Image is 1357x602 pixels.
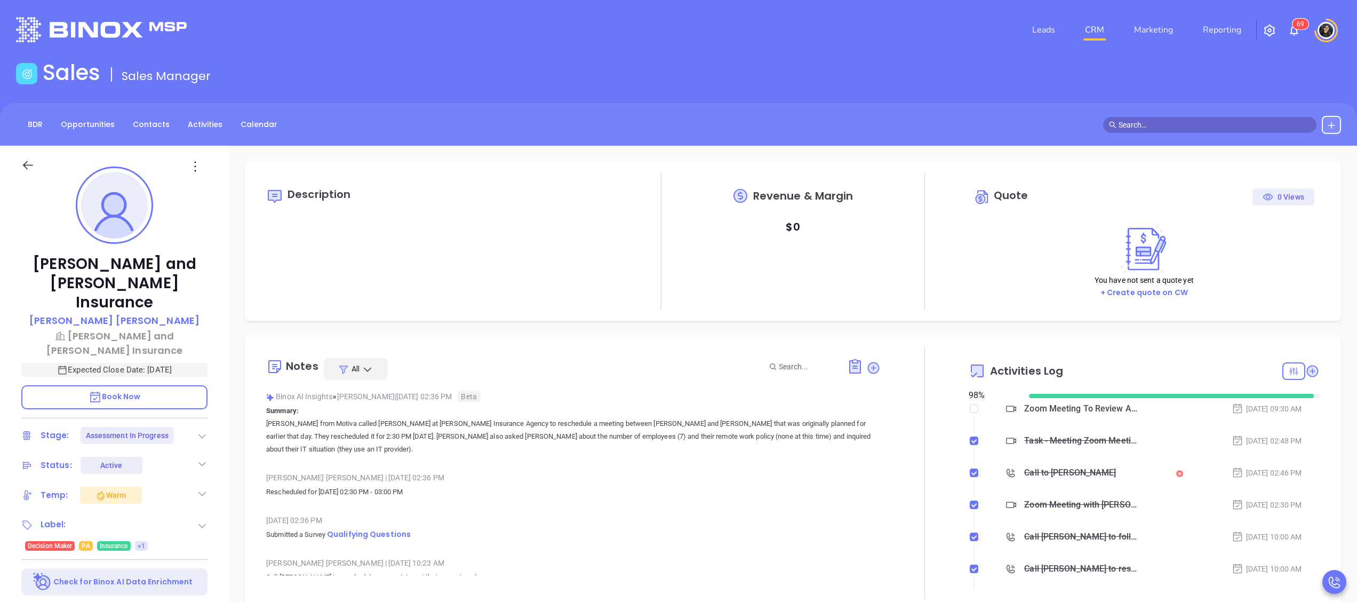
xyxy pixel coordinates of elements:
div: Stage: [41,427,69,443]
span: Book Now [89,391,141,402]
img: Circle dollar [974,188,991,205]
span: All [352,363,360,374]
p: [PERSON_NAME] from Motiva called [PERSON_NAME] at [PERSON_NAME] Insurance Agency to reschedule a ... [266,417,881,456]
span: 6 [1297,20,1300,28]
span: Activities Log [990,366,1063,376]
span: Qualifying Questions [327,529,411,540]
div: [DATE] 02:46 PM [1232,467,1302,479]
div: [DATE] 02:48 PM [1232,435,1302,447]
a: Marketing [1130,19,1177,41]
p: Rescheduled for [DATE] 02:30 PM - 03:00 PM [266,486,881,498]
div: [PERSON_NAME] [PERSON_NAME] [DATE] 02:36 PM [266,470,881,486]
a: CRM [1081,19,1108,41]
span: PA [82,540,90,552]
a: Leads [1028,19,1059,41]
div: [DATE] 02:30 PM [1232,499,1302,511]
div: Zoom Meeting To Review Assessment - [PERSON_NAME] [1024,401,1138,417]
p: Submitted a Survey [266,528,881,541]
a: [PERSON_NAME] [PERSON_NAME] [29,313,199,329]
span: search [1109,121,1116,129]
div: Notes [286,361,318,371]
img: iconSetting [1263,24,1276,37]
a: + Create quote on CW [1100,287,1188,298]
span: Beta [457,391,480,402]
p: Expected Close Date: [DATE] [21,363,207,377]
p: [PERSON_NAME] [PERSON_NAME] [29,313,199,328]
div: [DATE] 10:00 AM [1232,563,1302,575]
p: Call [PERSON_NAME] to reschedule an appointment that was missed [266,571,881,584]
sup: 69 [1292,19,1308,29]
div: Call [PERSON_NAME] to reschedule - [PERSON_NAME] [1024,561,1138,577]
span: +1 [138,540,145,552]
div: [DATE] 09:30 AM [1232,403,1302,415]
div: Warm [95,489,126,502]
div: Task - Meeting Zoom Meeting To Review Assessment - [PERSON_NAME] [1024,433,1138,449]
img: iconNotification [1288,24,1300,37]
div: 0 Views [1263,188,1304,205]
input: Search... [779,361,835,373]
span: | [385,559,387,567]
div: Active [100,457,122,474]
img: profile-user [81,172,148,239]
a: Opportunities [54,116,121,133]
input: Search… [1119,119,1311,131]
p: $ 0 [786,217,800,236]
span: Sales Manager [122,68,211,84]
div: [DATE] 10:00 AM [1232,531,1302,543]
img: Create on CWSell [1115,224,1173,274]
p: Check for Binox AI Data Enrichment [53,576,193,588]
span: ● [332,392,337,401]
div: Binox AI Insights [PERSON_NAME] | [DATE] 02:36 PM [266,389,881,405]
span: Description [288,187,350,202]
img: svg%3e [266,393,274,401]
div: [DATE] 02:36 PM [266,512,881,528]
img: Ai-Enrich-DaqCidB-.svg [33,573,52,591]
h1: Sales [43,60,100,85]
span: Insurance [100,540,128,552]
div: 98 % [969,389,1017,402]
span: | [385,473,387,482]
button: + Create quote on CW [1097,287,1191,299]
p: You have not sent a quote yet [1095,274,1194,286]
a: Reporting [1199,19,1246,41]
div: Temp: [41,487,68,503]
div: Zoom Meeting with [PERSON_NAME] [1024,497,1138,513]
div: Assessment In Progress [86,427,169,444]
img: user [1318,22,1335,39]
div: Label: [41,517,66,533]
span: Decision Maker [28,540,72,552]
div: Call [PERSON_NAME] to follow up [1024,529,1138,545]
a: BDR [21,116,49,133]
div: Status: [41,457,72,473]
a: Activities [181,116,229,133]
img: logo [16,17,187,42]
div: Call to [PERSON_NAME] [1024,465,1116,481]
span: Quote [994,188,1028,203]
span: 9 [1300,20,1304,28]
a: Contacts [126,116,176,133]
div: [PERSON_NAME] [PERSON_NAME] [DATE] 10:23 AM [266,555,881,571]
a: [PERSON_NAME] and [PERSON_NAME] Insurance [21,329,207,358]
b: Summary: [266,407,299,415]
span: Revenue & Margin [753,191,853,201]
p: [PERSON_NAME] and [PERSON_NAME] Insurance [21,255,207,312]
a: Calendar [234,116,284,133]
